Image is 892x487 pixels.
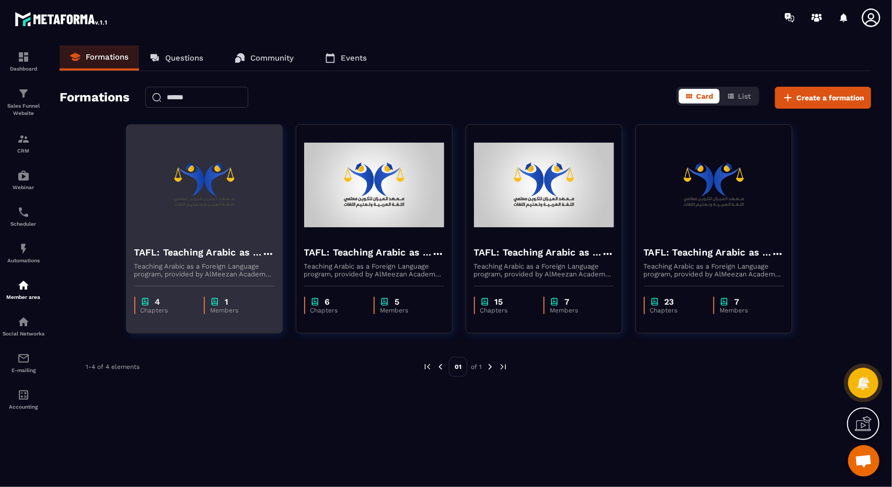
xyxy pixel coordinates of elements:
p: Dashboard [3,66,44,72]
p: Chapters [141,307,194,314]
h2: Formations [60,87,130,109]
a: emailemailE-mailing [3,344,44,381]
img: automations [17,279,30,292]
span: Create a formation [796,92,864,103]
a: formationformationSales Funnel Website [3,79,44,125]
p: Accounting [3,404,44,410]
p: Community [250,53,294,63]
img: next [485,362,495,372]
a: formation-backgroundTAFL: Teaching Arabic as a Foreign Language program - JuneTeaching Arabic as ... [466,124,635,346]
img: chapter [550,297,559,307]
img: email [17,352,30,365]
a: schedulerschedulerScheduler [3,198,44,235]
img: chapter [141,297,150,307]
p: of 1 [471,363,482,371]
p: 7 [564,297,569,307]
p: 23 [665,297,674,307]
p: 01 [449,357,467,377]
a: automationsautomationsMember area [3,271,44,308]
p: 1-4 of 4 elements [86,363,140,370]
img: formation [17,87,30,100]
a: accountantaccountantAccounting [3,381,44,418]
p: Teaching Arabic as a Foreign Language program, provided by AlMeezan Academy in the [GEOGRAPHIC_DATA] [644,262,784,278]
img: accountant [17,389,30,401]
img: chapter [720,297,729,307]
p: Teaching Arabic as a Foreign Language program, provided by AlMeezan Academy in the [GEOGRAPHIC_DATA] [474,262,614,278]
p: Members [380,307,434,314]
p: 15 [495,297,503,307]
img: prev [436,362,445,372]
img: formation [17,51,30,63]
p: Chapters [310,307,364,314]
img: formation-background [644,133,784,237]
a: formation-backgroundTAFL: Teaching Arabic as a Foreign Language programTeaching Arabic as a Forei... [635,124,805,346]
img: chapter [210,297,219,307]
a: Formations [60,45,139,71]
h4: TAFL: Teaching Arabic as a Foreign Language program - august [134,245,262,260]
img: chapter [310,297,320,307]
p: Members [210,307,264,314]
a: formation-backgroundTAFL: Teaching Arabic as a Foreign Language program - julyTeaching Arabic as ... [296,124,466,346]
img: scheduler [17,206,30,218]
p: 7 [734,297,739,307]
img: formation-background [474,133,614,237]
p: CRM [3,148,44,154]
p: Questions [165,53,203,63]
img: social-network [17,316,30,328]
p: Members [720,307,773,314]
img: automations [17,242,30,255]
img: automations [17,169,30,182]
p: Teaching Arabic as a Foreign Language program, provided by AlMeezan Academy in the [GEOGRAPHIC_DATA] [134,262,274,278]
span: Card [696,92,713,100]
a: Questions [139,45,214,71]
p: Members [550,307,604,314]
p: 1 [225,297,228,307]
p: Chapters [480,307,534,314]
img: prev [423,362,432,372]
p: Formations [86,52,129,62]
span: List [738,92,751,100]
h4: TAFL: Teaching Arabic as a Foreign Language program - july [304,245,432,260]
p: Sales Funnel Website [3,102,44,117]
a: formationformationCRM [3,125,44,161]
p: Automations [3,258,44,263]
p: Member area [3,294,44,300]
p: Events [341,53,367,63]
p: Webinar [3,184,44,190]
img: formation-background [134,133,274,237]
img: chapter [380,297,389,307]
a: formationformationDashboard [3,43,44,79]
p: 6 [325,297,330,307]
button: Card [679,89,720,103]
p: 4 [155,297,160,307]
p: E-mailing [3,367,44,373]
p: Social Networks [3,331,44,337]
a: automationsautomationsAutomations [3,235,44,271]
img: chapter [480,297,490,307]
p: 5 [395,297,399,307]
a: automationsautomationsWebinar [3,161,44,198]
img: formation [17,133,30,145]
h4: TAFL: Teaching Arabic as a Foreign Language program - June [474,245,601,260]
h4: TAFL: Teaching Arabic as a Foreign Language program [644,245,771,260]
a: Ouvrir le chat [848,445,879,477]
img: formation-background [304,133,444,237]
a: formation-backgroundTAFL: Teaching Arabic as a Foreign Language program - augustTeaching Arabic a... [126,124,296,346]
img: next [499,362,508,372]
p: Chapters [650,307,703,314]
p: Scheduler [3,221,44,227]
p: Teaching Arabic as a Foreign Language program, provided by AlMeezan Academy in the [GEOGRAPHIC_DATA] [304,262,444,278]
a: Events [315,45,377,71]
button: List [721,89,757,103]
button: Create a formation [775,87,871,109]
a: social-networksocial-networkSocial Networks [3,308,44,344]
img: logo [15,9,109,28]
a: Community [224,45,304,71]
img: chapter [650,297,659,307]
